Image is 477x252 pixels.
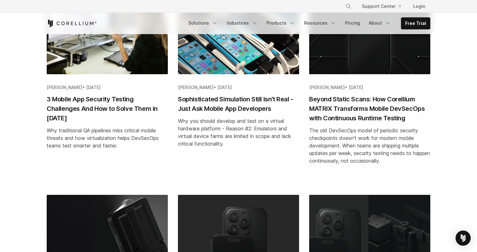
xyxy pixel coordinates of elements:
div: Navigation Menu [185,17,430,29]
h2: Sophisticated Simulation Still Isn’t Real - Just Ask Mobile App Developers [178,94,299,113]
a: Free Trial [401,18,430,29]
span: [DATE] [86,85,101,90]
span: [DATE] [217,85,232,90]
div: • [309,84,430,91]
span: [PERSON_NAME] [47,85,82,90]
div: • [178,84,299,91]
a: About [365,17,395,29]
button: Search [343,1,354,12]
div: Open Intercom Messenger [456,231,471,246]
div: Why traditional QA pipelines miss critical mobile threats and how virtualization helps DevSecOps ... [47,127,168,149]
div: The old DevSecOps model of periodic security checkpoints doesn't work for modern mobile developme... [309,127,430,165]
span: [PERSON_NAME] [178,85,214,90]
h2: 3 Mobile App Security Testing Challenges And How to Solve Them in [DATE] [47,94,168,123]
a: Pricing [341,17,364,29]
a: Login [408,1,430,12]
a: Products [263,17,299,29]
a: Solutions [185,17,222,29]
a: Resources [300,17,340,29]
div: Why you should develop and test on a virtual hardware platform - Reason #2: Emulators and virtual... [178,117,299,147]
a: Corellium Home [47,20,97,27]
a: Support Center [357,1,406,12]
a: Industries [223,17,262,29]
h2: Beyond Static Scans: How Corellium MATRIX Transforms Mobile DevSecOps with Continuous Runtime Tes... [309,94,430,123]
div: • [47,84,168,91]
span: [PERSON_NAME] [309,85,345,90]
div: Navigation Menu [338,1,430,12]
span: [DATE] [349,85,363,90]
